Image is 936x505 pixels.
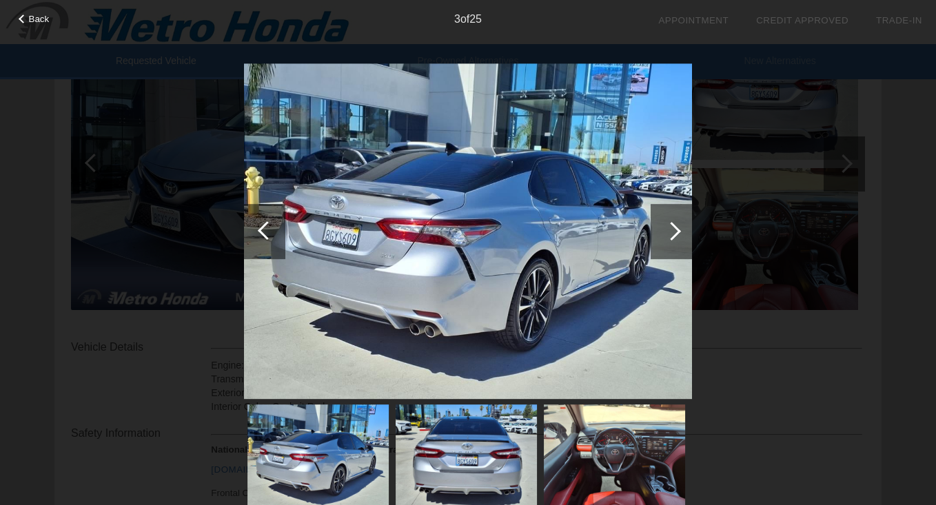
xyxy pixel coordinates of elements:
[29,14,50,24] span: Back
[756,15,848,25] a: Credit Approved
[244,63,692,400] img: 28d5252bb2345db85d054dd97c12df1a.jpg
[876,15,922,25] a: Trade-In
[454,13,460,25] span: 3
[469,13,482,25] span: 25
[658,15,729,25] a: Appointment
